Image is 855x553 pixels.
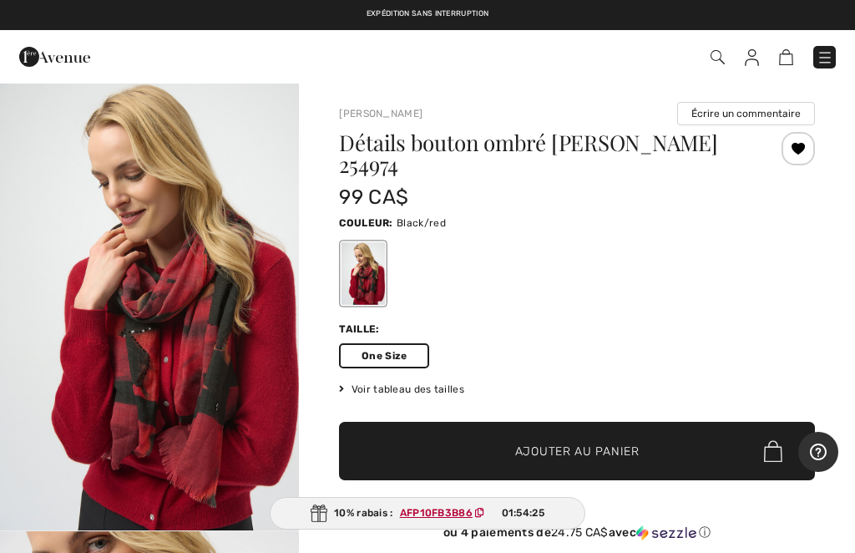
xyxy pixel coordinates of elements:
span: Black/red [397,217,446,229]
span: Ajouter au panier [515,443,640,460]
div: Black/red [341,242,385,305]
div: ou 4 paiements de24.75 CA$avecSezzle Cliquez pour en savoir plus sur Sezzle [339,525,815,546]
span: 01:54:25 [502,505,544,520]
img: Recherche [711,50,725,64]
img: Bag.svg [764,440,782,462]
div: 10% rabais : [270,497,585,530]
a: 1ère Avenue [19,48,90,63]
div: Taille: [339,322,382,337]
span: 24.75 CA$ [551,525,609,540]
h1: Détails bouton ombré [PERSON_NAME] 254974 [339,132,736,175]
img: Panier d'achat [779,49,793,65]
ins: AFP10FB3B86 [400,507,473,519]
div: ou 4 paiements de avec [339,525,815,540]
span: Voir tableau des tailles [339,382,464,397]
a: [PERSON_NAME] [339,108,422,119]
span: One Size [339,343,429,368]
img: Mes infos [745,49,759,66]
button: Ajouter au panier [339,422,815,480]
iframe: Ouvre un widget dans lequel vous pouvez trouver plus d’informations [798,432,838,474]
img: Menu [817,49,833,66]
span: 99 CA$ [339,185,408,209]
img: Sezzle [636,525,696,540]
img: 1ère Avenue [19,40,90,74]
span: Couleur: [339,217,392,229]
img: Gift.svg [311,505,327,522]
button: Écrire un commentaire [677,102,815,125]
